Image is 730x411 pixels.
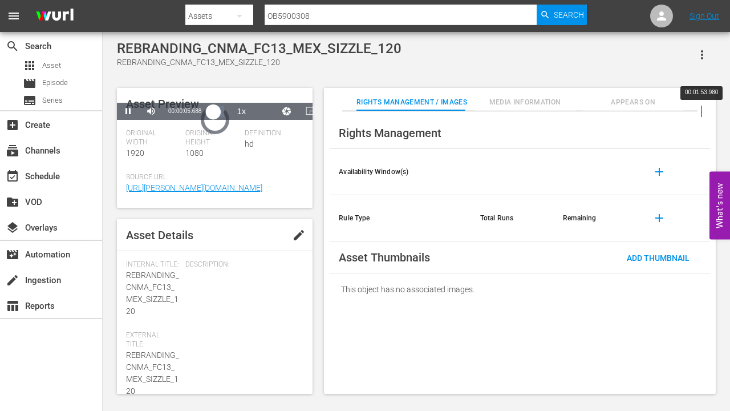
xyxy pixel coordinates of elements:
span: Create [6,118,19,132]
span: Series [23,94,36,107]
span: Definition [245,129,298,138]
span: add [652,211,666,225]
button: Search [537,5,587,25]
span: Search [6,39,19,53]
span: Description: [185,260,298,269]
span: hd [245,139,254,148]
button: Open Feedback Widget [709,172,730,240]
button: Jump To Time [275,103,298,120]
span: edit [292,228,306,242]
div: Progress Bar [213,106,224,117]
button: add [646,158,673,186]
span: add [652,165,666,179]
th: Rule Type [330,195,471,241]
span: REBRANDING_CNMA_FC13_MEX_SIZZLE_120 [126,350,179,396]
span: Source Url [126,173,298,182]
div: This object has no associated images. [330,273,710,305]
span: Overlays [6,221,19,235]
span: Automation [6,248,19,261]
button: add [646,204,673,232]
div: REBRANDING_CNMA_FC13_MEX_SIZZLE_120 [117,57,401,68]
span: Channels [6,144,19,158]
a: Sign Out [690,11,719,21]
button: Mute [140,103,163,120]
button: Playback Rate [230,103,253,120]
span: Internal Title: [126,260,180,269]
span: Search [554,5,584,25]
span: Rights Management [339,126,441,140]
button: edit [285,221,313,249]
span: Appears On [583,96,683,108]
span: REBRANDING_CNMA_FC13_MEX_SIZZLE_120 [126,271,179,316]
span: Asset [42,60,61,71]
span: Asset Details [126,228,193,242]
span: Media Information [475,96,575,108]
span: Episode [23,76,36,90]
span: Series [42,95,63,106]
th: Remaining [554,195,636,241]
span: Asset Thumbnails [339,251,430,264]
div: REBRANDING_CNMA_FC13_MEX_SIZZLE_120 [117,41,401,57]
span: Episode [42,77,68,88]
span: Ingestion [6,273,19,287]
span: 00:00:05.688 [168,108,201,114]
span: Original Width [126,129,180,147]
span: Add Thumbnail [618,253,699,263]
span: External Title: [126,331,180,349]
img: ans4CAIJ8jUAAAAAAAAAAAAAAAAAAAAAAAAgQb4GAAAAAAAAAAAAAAAAAAAAAAAAJMjXAAAAAAAAAAAAAAAAAAAAAAAAgAT5G... [27,3,82,30]
span: Asset [23,59,36,72]
span: Asset Preview [126,97,199,111]
span: Rights Management / Images [356,96,467,108]
button: Pause [117,103,140,120]
button: Exit Fullscreen [321,103,344,120]
a: [URL][PERSON_NAME][DOMAIN_NAME] [126,183,262,192]
span: 1920 [126,148,144,158]
th: Availability Window(s) [330,149,471,195]
span: menu [7,9,21,23]
span: Schedule [6,170,19,183]
button: Picture-in-Picture [298,103,321,120]
th: Total Runs [471,195,554,241]
span: VOD [6,195,19,209]
span: 1080 [185,148,204,158]
span: Original Height [185,129,239,147]
button: Add Thumbnail [618,247,699,268]
span: Reports [6,299,19,313]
